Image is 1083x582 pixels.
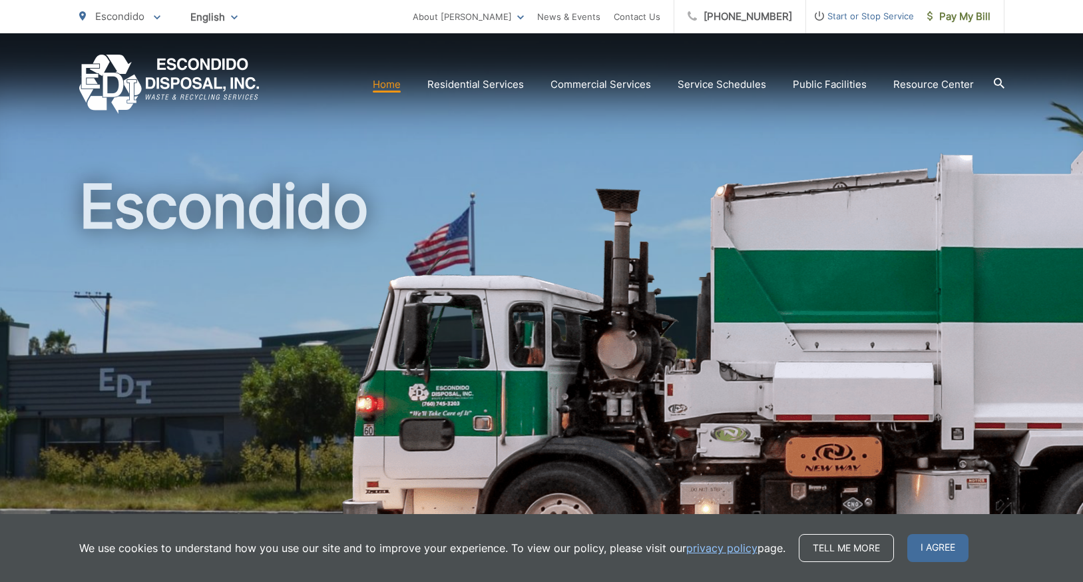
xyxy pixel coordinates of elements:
[373,77,401,93] a: Home
[79,55,260,114] a: EDCD logo. Return to the homepage.
[799,534,894,562] a: Tell me more
[537,9,600,25] a: News & Events
[614,9,660,25] a: Contact Us
[678,77,766,93] a: Service Schedules
[793,77,867,93] a: Public Facilities
[95,10,144,23] span: Escondido
[686,540,758,556] a: privacy policy
[180,5,248,29] span: English
[550,77,651,93] a: Commercial Services
[79,540,785,556] p: We use cookies to understand how you use our site and to improve your experience. To view our pol...
[907,534,969,562] span: I agree
[427,77,524,93] a: Residential Services
[413,9,524,25] a: About [PERSON_NAME]
[927,9,990,25] span: Pay My Bill
[893,77,974,93] a: Resource Center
